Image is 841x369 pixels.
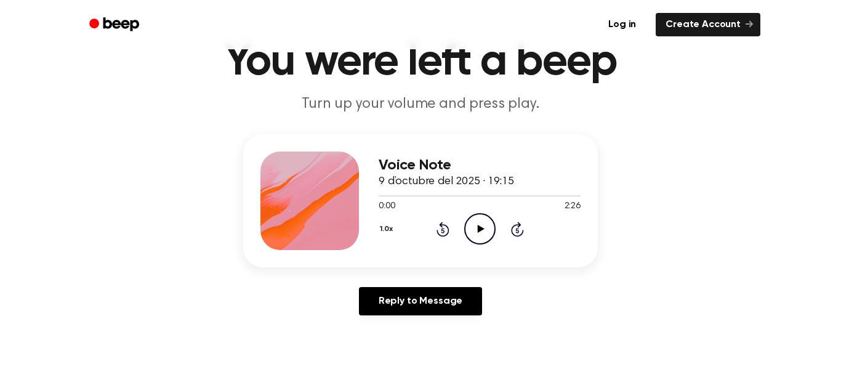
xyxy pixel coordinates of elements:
[379,157,581,174] h3: Voice Note
[379,176,514,187] span: 9 d’octubre del 2025 · 19:15
[565,200,581,213] span: 2:26
[184,94,657,115] p: Turn up your volume and press play.
[379,200,395,213] span: 0:00
[359,287,482,315] a: Reply to Message
[105,40,736,84] h1: You were left a beep
[596,10,648,39] a: Log in
[379,219,397,240] button: 1.0x
[81,13,150,37] a: Beep
[656,13,760,36] a: Create Account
